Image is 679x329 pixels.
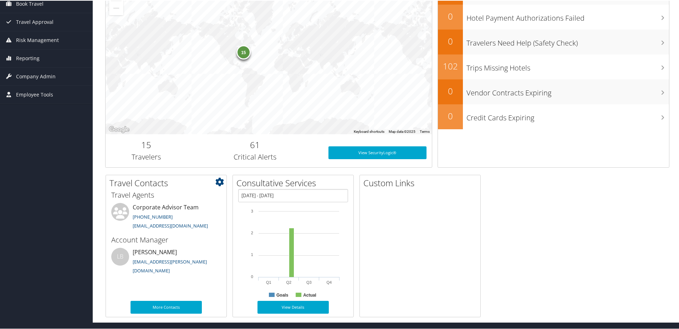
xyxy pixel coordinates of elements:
h3: Travel Agents [111,189,221,199]
span: Risk Management [16,31,59,48]
span: Company Admin [16,67,56,85]
h2: Custom Links [363,176,480,188]
h3: Travelers Need Help (Safety Check) [466,34,669,47]
h2: 0 [438,35,463,47]
text: Q4 [326,280,332,284]
li: [PERSON_NAME] [108,247,225,276]
a: 0Hotel Payment Authorizations Failed [438,4,669,29]
h2: 0 [438,10,463,22]
text: Goals [276,292,289,297]
h2: 0 [438,84,463,96]
h3: Travelers [111,151,182,161]
h2: 61 [193,138,318,150]
a: [PHONE_NUMBER] [133,213,173,219]
text: Actual [303,292,316,297]
a: 0Credit Cards Expiring [438,104,669,129]
h3: Critical Alerts [193,151,318,161]
div: LB [111,247,129,265]
a: 0Travelers Need Help (Safety Check) [438,29,669,54]
a: More Contacts [131,300,202,313]
h3: Trips Missing Hotels [466,59,669,72]
h3: Vendor Contracts Expiring [466,84,669,97]
li: Corporate Advisor Team [108,202,225,231]
h3: Hotel Payment Authorizations Failed [466,9,669,22]
a: Open this area in Google Maps (opens a new window) [107,124,131,134]
h3: Credit Cards Expiring [466,109,669,122]
h2: 102 [438,59,463,72]
a: Terms (opens in new tab) [420,129,430,133]
h2: 15 [111,138,182,150]
img: Google [107,124,131,134]
span: Reporting [16,49,40,67]
h2: Consultative Services [236,176,353,188]
a: [EMAIL_ADDRESS][DOMAIN_NAME] [133,222,208,228]
text: Q2 [286,280,291,284]
text: Q1 [266,280,271,284]
tspan: 1 [251,252,253,256]
a: 0Vendor Contracts Expiring [438,79,669,104]
tspan: 2 [251,230,253,234]
span: Travel Approval [16,12,53,30]
a: View SecurityLogic® [328,146,427,158]
tspan: 3 [251,208,253,213]
a: [EMAIL_ADDRESS][PERSON_NAME][DOMAIN_NAME] [133,258,207,273]
h2: Travel Contacts [109,176,226,188]
h3: Account Manager [111,234,221,244]
button: Zoom out [109,0,123,15]
button: Keyboard shortcuts [354,129,384,134]
a: View Details [257,300,329,313]
a: 102Trips Missing Hotels [438,54,669,79]
span: Employee Tools [16,85,53,103]
div: 15 [236,44,251,58]
tspan: 0 [251,274,253,278]
span: Map data ©2025 [389,129,415,133]
text: Q3 [306,280,312,284]
h2: 0 [438,109,463,121]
